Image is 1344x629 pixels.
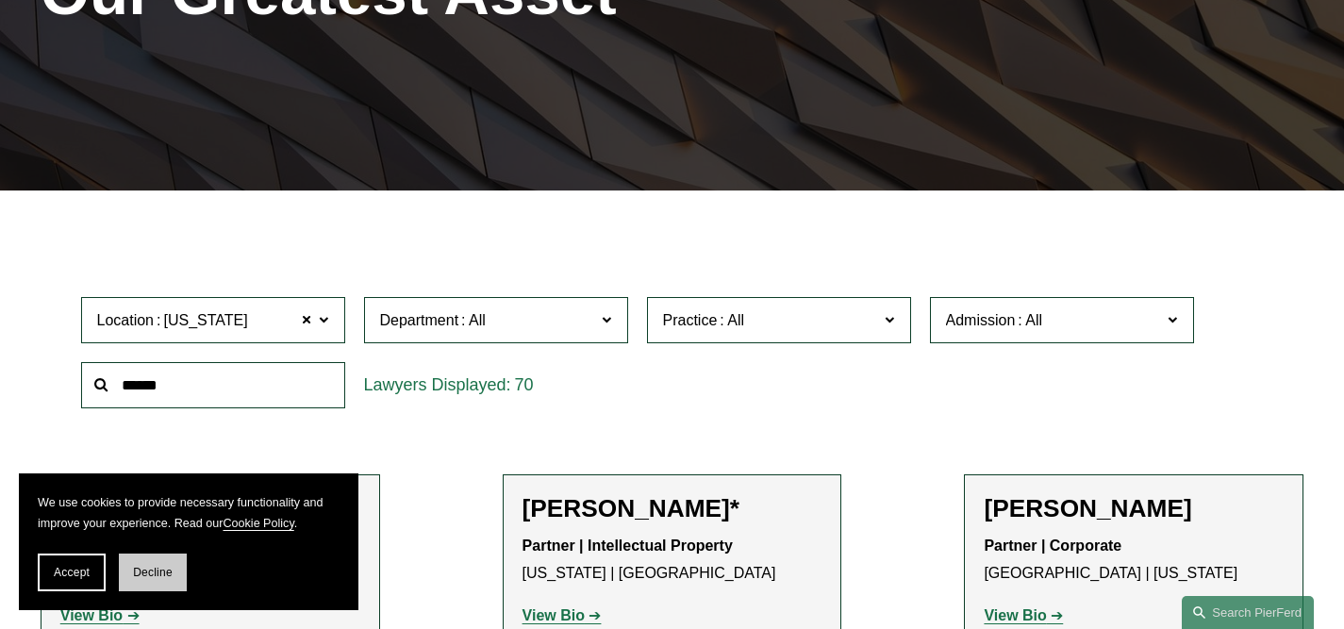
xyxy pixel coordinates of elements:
[523,607,585,623] strong: View Bio
[97,312,155,328] span: Location
[133,566,173,579] span: Decline
[946,312,1016,328] span: Admission
[663,312,718,328] span: Practice
[223,517,293,530] a: Cookie Policy
[19,473,358,610] section: Cookie banner
[523,494,822,524] h2: [PERSON_NAME]*
[119,554,187,591] button: Decline
[984,494,1284,524] h2: [PERSON_NAME]
[60,607,123,623] strong: View Bio
[515,375,534,394] span: 70
[38,554,106,591] button: Accept
[163,308,247,333] span: [US_STATE]
[984,607,1063,623] a: View Bio
[54,566,90,579] span: Accept
[984,607,1046,623] strong: View Bio
[60,607,140,623] a: View Bio
[523,538,733,554] strong: Partner | Intellectual Property
[523,607,602,623] a: View Bio
[380,312,459,328] span: Department
[984,533,1284,588] p: [GEOGRAPHIC_DATA] | [US_STATE]
[984,538,1121,554] strong: Partner | Corporate
[38,492,340,535] p: We use cookies to provide necessary functionality and improve your experience. Read our .
[523,533,822,588] p: [US_STATE] | [GEOGRAPHIC_DATA]
[1182,596,1314,629] a: Search this site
